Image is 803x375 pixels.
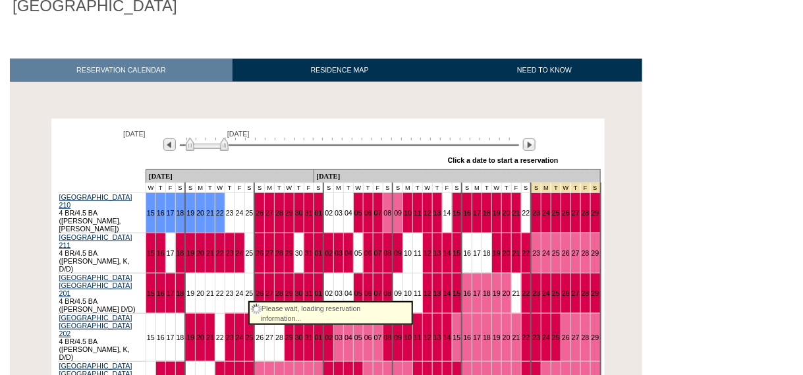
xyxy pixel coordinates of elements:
td: T [294,183,304,192]
td: S [244,183,254,192]
a: 24 [236,249,244,257]
a: 27 [265,289,273,297]
a: 23 [532,333,540,341]
td: 03 [334,192,344,233]
a: 06 [364,333,372,341]
a: 23 [226,249,234,257]
a: 20 [503,333,511,341]
a: 11 [414,333,422,341]
td: 22 [215,273,225,313]
a: 09 [394,333,402,341]
td: T [225,183,235,192]
a: 10 [404,333,412,341]
a: 29 [285,209,293,217]
td: S [393,183,402,192]
a: 05 [354,333,362,341]
td: S [323,183,333,192]
td: 21 [511,273,521,313]
td: 21 [206,273,215,313]
td: W [354,183,364,192]
a: 01 [315,209,323,217]
a: 23 [226,333,234,341]
a: 09 [394,209,402,217]
td: 19 [185,273,195,313]
a: 30 [295,209,303,217]
td: 28 [275,313,285,361]
a: 02 [325,333,333,341]
a: 29 [592,209,599,217]
a: 26 [562,209,570,217]
a: 21 [512,209,520,217]
td: 4 BR/4.5 BA ([PERSON_NAME], K, D/D) [58,313,146,361]
a: 19 [493,209,501,217]
td: S [521,183,531,192]
td: W [492,183,502,192]
a: [GEOGRAPHIC_DATA] 210 [59,193,132,209]
a: NEED TO KNOW [447,59,642,82]
td: 23 [225,192,235,233]
a: 17 [167,209,175,217]
td: F [235,183,244,192]
a: 08 [384,333,392,341]
a: 18 [177,249,184,257]
td: 22 [215,313,225,361]
td: T [363,183,373,192]
a: 02 [325,249,333,257]
td: 27 [265,313,275,361]
td: 23 [225,273,235,313]
a: 13 [433,249,441,257]
a: 27 [265,249,273,257]
a: 20 [196,209,204,217]
td: 17 [472,233,482,273]
a: 22 [522,249,530,257]
td: S [175,183,185,192]
td: Thanksgiving [590,183,600,192]
a: 29 [592,333,599,341]
td: S [452,183,462,192]
a: 29 [285,289,293,297]
td: T [344,183,354,192]
a: 30 [295,333,303,341]
td: 03 [334,273,344,313]
a: 12 [424,289,431,297]
span: [DATE] [123,130,146,138]
a: 16 [463,333,471,341]
td: 17 [165,313,175,361]
a: 15 [453,249,461,257]
a: 31 [305,333,313,341]
a: 17 [473,209,481,217]
a: 16 [157,289,165,297]
a: 29 [592,289,599,297]
a: 21 [512,249,520,257]
a: 18 [483,333,491,341]
td: Thanksgiving [541,183,551,192]
td: 02 [323,273,333,313]
a: 26 [562,249,570,257]
a: 20 [503,249,511,257]
td: 4 BR/4.5 BA ([PERSON_NAME] D/D) [58,273,146,313]
a: 01 [315,333,323,341]
td: 18 [175,313,185,361]
a: 20 [196,333,204,341]
a: 23 [532,209,540,217]
a: 07 [374,333,382,341]
a: 12 [424,333,431,341]
a: 31 [305,249,313,257]
a: 18 [177,209,184,217]
div: Please wait, loading reservation information... [251,304,410,322]
a: 28 [275,209,283,217]
a: 12 [424,209,431,217]
td: 16 [462,233,472,273]
a: 17 [473,289,481,297]
td: M [196,183,206,192]
td: Thanksgiving [531,183,541,192]
a: 28 [275,249,283,257]
td: 10 [403,233,413,273]
td: 11 [413,233,423,273]
a: 24 [542,249,550,257]
td: F [373,183,383,192]
a: 14 [443,249,451,257]
a: 25 [552,289,560,297]
a: 30 [295,289,303,297]
a: 17 [473,333,481,341]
